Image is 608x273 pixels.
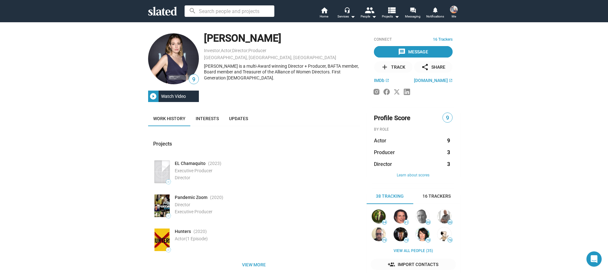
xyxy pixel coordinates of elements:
span: 78 [426,238,430,242]
span: 16 Trackers [422,193,451,199]
button: Learn about scores [374,173,453,178]
a: View all People (35) [394,249,433,254]
img: John Raymonds [437,209,451,223]
button: Nathan ThomasMe [446,4,461,21]
div: Projects [153,140,174,147]
a: IMDb [374,78,389,83]
span: Import Contacts [376,259,451,270]
span: Director [374,161,392,167]
span: 94 [382,221,387,224]
mat-icon: play_circle_filled [149,92,157,100]
a: Home [313,6,335,20]
span: 9 [189,75,199,84]
button: Projects [380,6,402,20]
img: Alexa L. Fogel [394,209,408,223]
mat-icon: view_list [387,5,396,15]
div: [PERSON_NAME] is a multi-Award winning Director + Producer, BAFTA member, Board member and Treasu... [204,63,360,81]
a: [GEOGRAPHIC_DATA], [GEOGRAPHIC_DATA], [GEOGRAPHIC_DATA] [204,55,336,60]
span: Notifications [426,13,444,20]
button: People [357,6,380,20]
span: Interests [196,116,219,121]
span: 78 [448,238,452,242]
button: Share [414,61,453,73]
mat-icon: arrow_drop_down [370,13,378,20]
span: , [220,49,221,53]
input: Search people and projects [185,5,274,17]
img: Poster: EL Chamaquito [154,160,170,183]
span: Producer [374,149,395,156]
mat-icon: people [364,5,374,15]
a: [DOMAIN_NAME] [414,78,453,83]
div: Share [421,61,445,73]
span: (2023 ) [208,160,221,167]
button: Message [374,46,453,58]
span: Updates [229,116,248,121]
span: Projects [382,13,399,20]
mat-icon: open_in_new [449,78,453,82]
button: View more [148,259,360,270]
mat-icon: share [421,63,429,71]
span: (2020 ) [210,195,223,201]
span: EL Chamaquito [175,160,206,167]
span: Actor [175,236,208,241]
a: Updates [224,111,253,126]
a: Interests [191,111,224,126]
span: [DOMAIN_NAME] [414,78,448,83]
div: Services [337,13,355,20]
span: Home [320,13,328,20]
div: Open Intercom Messenger [586,251,602,267]
span: Executive Producer [175,209,212,214]
div: Watch Video [159,91,188,102]
a: Actor [221,48,232,53]
div: Message [398,46,428,58]
span: 88 [448,221,452,224]
img: Christopher Cibelli [372,209,386,223]
span: Work history [153,116,186,121]
span: 38 Tracking [376,193,404,199]
mat-icon: arrow_drop_down [349,13,356,20]
button: Track [374,61,413,73]
span: 9 [443,114,452,122]
mat-icon: notifications [432,7,438,13]
mat-icon: forum [410,7,416,13]
strong: 9 [447,137,450,144]
a: Producer [248,48,266,53]
img: Poster: Pandemic Zoom [154,195,170,217]
mat-icon: message [398,48,406,56]
span: Actor [374,137,386,144]
div: [PERSON_NAME] [204,31,360,45]
img: J. Piechoczek [148,33,199,84]
span: Profile Score [374,114,410,122]
img: Greg Silverman [372,227,386,241]
span: (2020 ) [193,229,207,235]
button: Watch Video [148,91,199,102]
span: Messaging [405,13,421,20]
span: Executive Producer [175,168,212,173]
img: Nathan Thomas [450,6,458,13]
div: BY ROLE [374,127,453,132]
span: — [166,248,171,252]
div: Connect [374,37,453,42]
a: Import Contacts [370,259,456,270]
a: Work history [148,111,191,126]
img: Bradford Lewis [437,227,451,241]
img: Michael Uslan [394,227,408,241]
span: Director [175,175,190,180]
span: Director [175,202,190,207]
span: 16 Trackers [433,37,453,42]
span: Me [452,13,456,20]
mat-icon: arrow_drop_down [393,13,401,20]
span: 88 [426,221,430,224]
span: — [166,214,171,218]
span: Hunters [175,229,191,235]
mat-icon: headset_mic [344,7,350,13]
span: IMDb [374,78,384,83]
strong: 3 [447,161,450,167]
span: Pandemic Zoom [175,195,207,201]
mat-icon: add [381,63,389,71]
img: lena headey [415,227,429,241]
img: Vince Gerardis [415,209,429,223]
